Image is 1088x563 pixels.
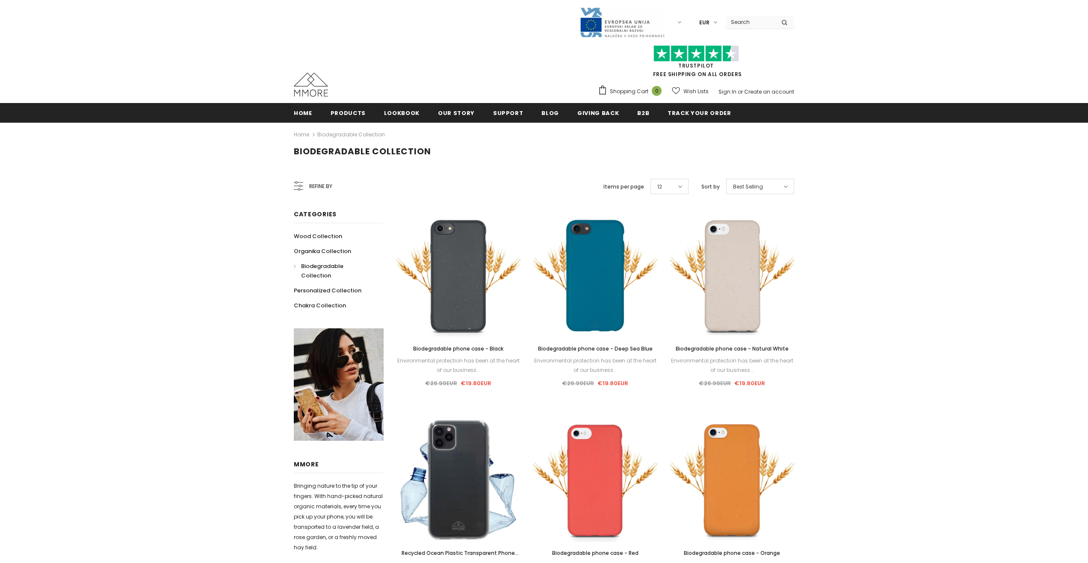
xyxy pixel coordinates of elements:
a: Track your order [668,103,731,122]
span: €19.80EUR [461,379,491,387]
a: Products [331,103,366,122]
a: Personalized Collection [294,283,361,298]
span: Our Story [438,109,475,117]
span: Biodegradable phone case - Black [413,345,503,352]
span: €26.90EUR [699,379,731,387]
a: Biodegradable phone case - Deep Sea Blue [533,344,657,354]
span: Blog [541,109,559,117]
a: Biodegradable phone case - Orange [670,548,794,558]
a: Create an account [744,88,794,95]
span: Giving back [577,109,619,117]
a: Blog [541,103,559,122]
span: €19.80EUR [734,379,765,387]
span: Personalized Collection [294,286,361,295]
div: Environmental protection has been at the heart of our business... [670,356,794,375]
span: Biodegradable phone case - Deep Sea Blue [538,345,653,352]
a: Organika Collection [294,244,351,259]
a: Shopping Cart 0 [598,85,666,98]
span: Organika Collection [294,247,351,255]
div: Environmental protection has been at the heart of our business... [396,356,520,375]
a: Javni Razpis [579,18,665,26]
span: Products [331,109,366,117]
a: Chakra Collection [294,298,346,313]
span: €26.90EUR [562,379,594,387]
span: FREE SHIPPING ON ALL ORDERS [598,49,794,78]
a: B2B [637,103,649,122]
span: Wish Lists [683,87,709,96]
span: 12 [657,183,662,191]
label: Sort by [701,183,720,191]
a: Biodegradable phone case - Black [396,344,520,354]
img: MMORE Cases [294,73,328,97]
span: Wood Collection [294,232,342,240]
a: Biodegradable Collection [317,131,385,138]
span: EUR [699,18,710,27]
span: B2B [637,109,649,117]
span: Biodegradable phone case - Red [552,549,639,557]
a: Biodegradable phone case - Natural White [670,344,794,354]
a: Biodegradable phone case - Red [533,548,657,558]
span: Track your order [668,109,731,117]
a: support [493,103,523,122]
span: Lookbook [384,109,420,117]
span: support [493,109,523,117]
span: Biodegradable phone case - Orange [684,549,780,557]
a: Biodegradable Collection [294,259,374,283]
span: Biodegradable phone case - Natural White [676,345,789,352]
a: Recycled Ocean Plastic Transparent Phone Case [396,548,520,558]
span: Home [294,109,312,117]
span: Chakra Collection [294,301,346,310]
span: MMORE [294,460,319,469]
span: €19.80EUR [597,379,628,387]
a: Home [294,103,312,122]
label: Items per page [603,183,644,191]
span: Best Selling [733,183,763,191]
a: Sign In [718,88,736,95]
span: or [738,88,743,95]
p: Bringing nature to the tip of your fingers. With hand-picked natural organic materials, every tim... [294,481,384,553]
div: Environmental protection has been at the heart of our business... [533,356,657,375]
img: Trust Pilot Stars [653,45,739,62]
a: Home [294,130,309,140]
a: Wood Collection [294,229,342,244]
span: Categories [294,210,337,218]
a: Giving back [577,103,619,122]
span: €26.90EUR [425,379,457,387]
span: 0 [652,86,662,96]
a: Our Story [438,103,475,122]
img: Javni Razpis [579,7,665,38]
span: Biodegradable Collection [294,145,431,157]
input: Search Site [726,16,775,28]
span: Refine by [309,182,332,191]
span: Biodegradable Collection [301,262,343,280]
a: Trustpilot [678,62,714,69]
span: Shopping Cart [610,87,648,96]
a: Wish Lists [672,84,709,99]
a: Lookbook [384,103,420,122]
